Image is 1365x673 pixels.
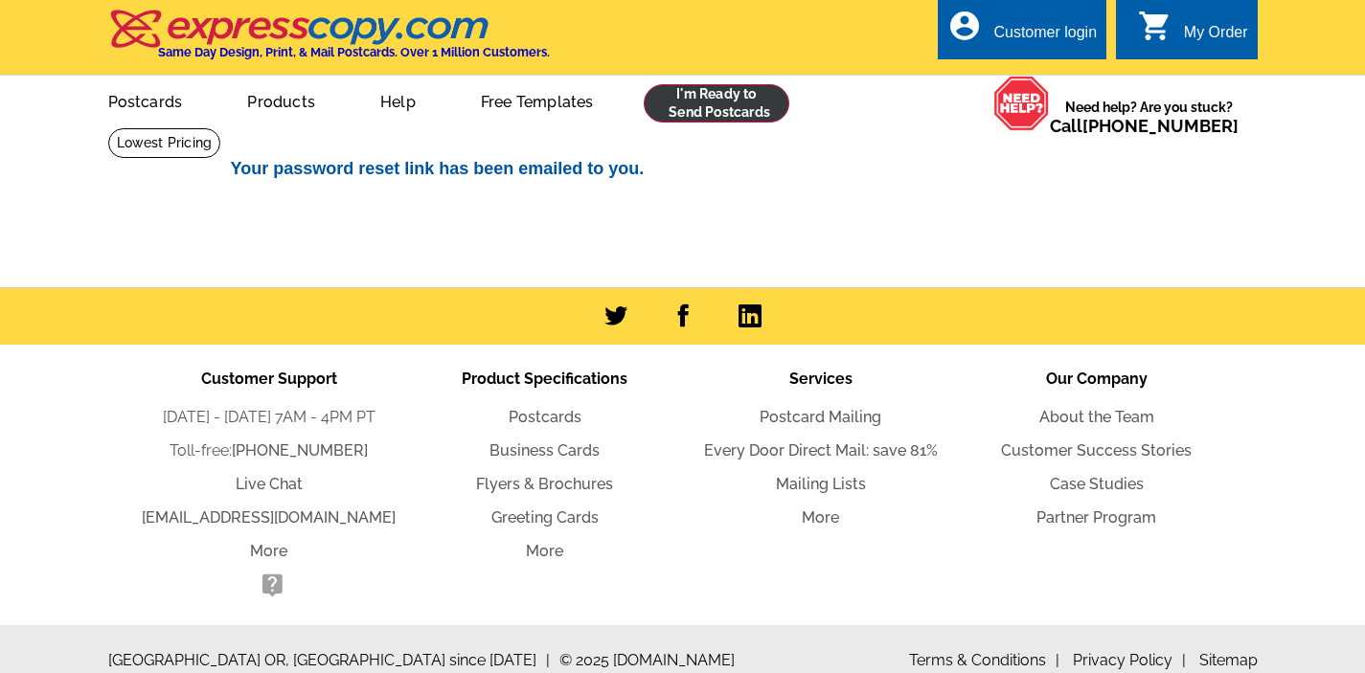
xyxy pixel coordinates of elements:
[131,406,407,429] li: [DATE] - [DATE] 7AM - 4PM PT
[909,651,1059,669] a: Terms & Conditions
[993,76,1050,131] img: help
[802,508,839,527] a: More
[232,441,368,460] a: [PHONE_NUMBER]
[947,21,1097,45] a: account_circle Customer login
[1082,116,1239,136] a: [PHONE_NUMBER]
[776,475,866,493] a: Mailing Lists
[231,159,1150,180] h2: Your password reset link has been emailed to you.
[993,24,1097,51] div: Customer login
[236,475,303,493] a: Live Chat
[250,542,287,560] a: More
[509,408,581,426] a: Postcards
[982,228,1365,673] iframe: LiveChat chat widget
[142,508,396,527] a: [EMAIL_ADDRESS][DOMAIN_NAME]
[462,370,627,388] span: Product Specifications
[1050,98,1248,136] span: Need help? Are you stuck?
[1184,24,1248,51] div: My Order
[789,370,853,388] span: Services
[108,23,550,59] a: Same Day Design, Print, & Mail Postcards. Over 1 Million Customers.
[1138,9,1172,43] i: shopping_cart
[526,542,563,560] a: More
[216,78,346,123] a: Products
[559,649,735,672] span: © 2025 [DOMAIN_NAME]
[78,78,214,123] a: Postcards
[476,475,613,493] a: Flyers & Brochures
[1138,21,1248,45] a: shopping_cart My Order
[350,78,446,123] a: Help
[947,9,982,43] i: account_circle
[760,408,881,426] a: Postcard Mailing
[489,441,600,460] a: Business Cards
[108,649,550,672] span: [GEOGRAPHIC_DATA] OR, [GEOGRAPHIC_DATA] since [DATE]
[131,439,407,462] li: Toll-free:
[1050,116,1239,136] span: Call
[201,370,337,388] span: Customer Support
[450,78,625,123] a: Free Templates
[704,441,938,460] a: Every Door Direct Mail: save 81%
[158,45,550,59] h4: Same Day Design, Print, & Mail Postcards. Over 1 Million Customers.
[491,508,599,527] a: Greeting Cards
